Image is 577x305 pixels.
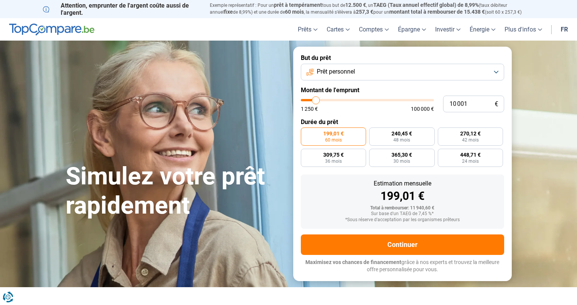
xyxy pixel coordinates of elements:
[301,64,504,80] button: Prêt personnel
[307,190,498,202] div: 199,01 €
[323,131,344,136] span: 199,01 €
[373,2,479,8] span: TAEG (Taux annuel effectif global) de 8,99%
[301,54,504,61] label: But du prêt
[393,18,431,41] a: Épargne
[301,86,504,94] label: Montant de l'emprunt
[301,106,318,112] span: 1 250 €
[305,259,401,265] span: Maximisez vos chances de financement
[293,18,322,41] a: Prêts
[307,206,498,211] div: Total à rembourser: 11 940,60 €
[354,18,393,41] a: Comptes
[345,2,366,8] span: 12.500 €
[307,217,498,223] div: *Sous réserve d'acceptation par les organismes prêteurs
[393,159,410,164] span: 30 mois
[460,131,481,136] span: 270,12 €
[500,18,547,41] a: Plus d'infos
[391,131,412,136] span: 240,45 €
[460,152,481,157] span: 448,71 €
[9,24,94,36] img: TopCompare
[301,118,504,126] label: Durée du prêt
[325,159,342,164] span: 36 mois
[322,18,354,41] a: Cartes
[325,138,342,142] span: 60 mois
[274,2,322,8] span: prêt à tempérament
[43,2,201,16] p: Attention, emprunter de l'argent coûte aussi de l'argent.
[411,106,434,112] span: 100 000 €
[285,9,304,15] span: 60 mois
[556,18,572,41] a: fr
[301,234,504,255] button: Continuer
[210,2,535,16] p: Exemple représentatif : Pour un tous but de , un (taux débiteur annuel de 8,99%) et une durée de ...
[323,152,344,157] span: 309,75 €
[224,9,233,15] span: fixe
[462,138,479,142] span: 42 mois
[465,18,500,41] a: Énergie
[356,9,373,15] span: 257,3 €
[307,211,498,217] div: Sur base d'un TAEG de 7,45 %*
[301,259,504,274] p: grâce à nos experts et trouvez la meilleure offre personnalisée pour vous.
[317,68,355,76] span: Prêt personnel
[66,162,284,220] h1: Simulez votre prêt rapidement
[462,159,479,164] span: 24 mois
[307,181,498,187] div: Estimation mensuelle
[389,9,485,15] span: montant total à rembourser de 15.438 €
[393,138,410,142] span: 48 mois
[391,152,412,157] span: 365,30 €
[431,18,465,41] a: Investir
[495,101,498,107] span: €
